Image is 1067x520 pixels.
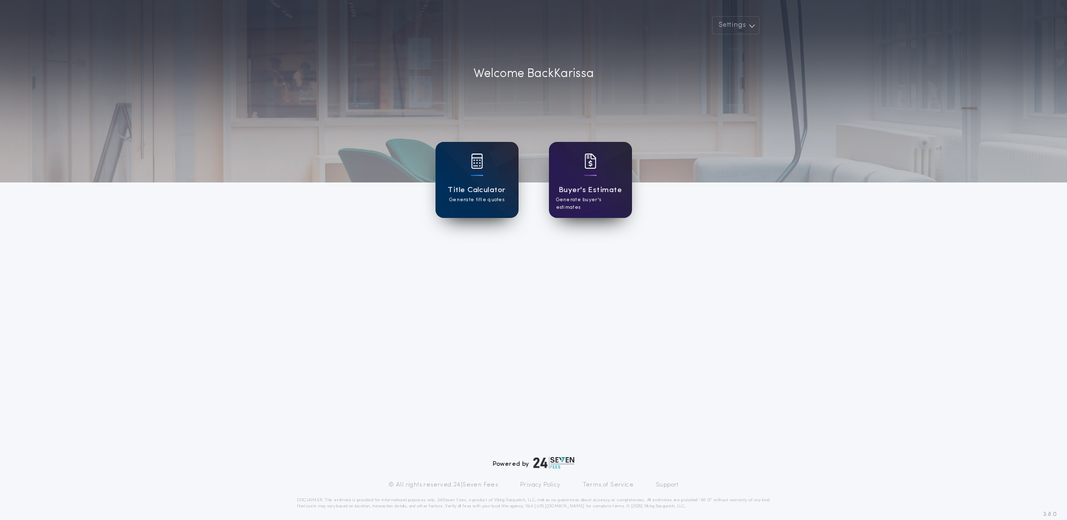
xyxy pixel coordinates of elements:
a: card iconBuyer's EstimateGenerate buyer's estimates [549,142,632,218]
h1: Buyer's Estimate [559,184,622,196]
a: [URL][DOMAIN_NAME] [534,504,584,508]
h1: Title Calculator [448,184,505,196]
p: DISCLAIMER: This estimate is provided for informational purposes only. 24|Seven Fees, a product o... [297,497,771,509]
a: card iconTitle CalculatorGenerate title quotes [436,142,519,218]
button: Settings [712,16,760,34]
p: © All rights reserved. 24|Seven Fees [388,481,498,489]
a: Support [656,481,679,489]
span: 3.8.0 [1043,510,1057,519]
p: Welcome Back Karissa [473,65,594,83]
a: Terms of Service [583,481,634,489]
a: Privacy Policy [520,481,561,489]
img: card icon [471,154,483,169]
img: card icon [584,154,597,169]
p: Generate title quotes [449,196,504,204]
img: logo [533,457,575,469]
p: Generate buyer's estimates [556,196,625,211]
div: Powered by [493,457,575,469]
